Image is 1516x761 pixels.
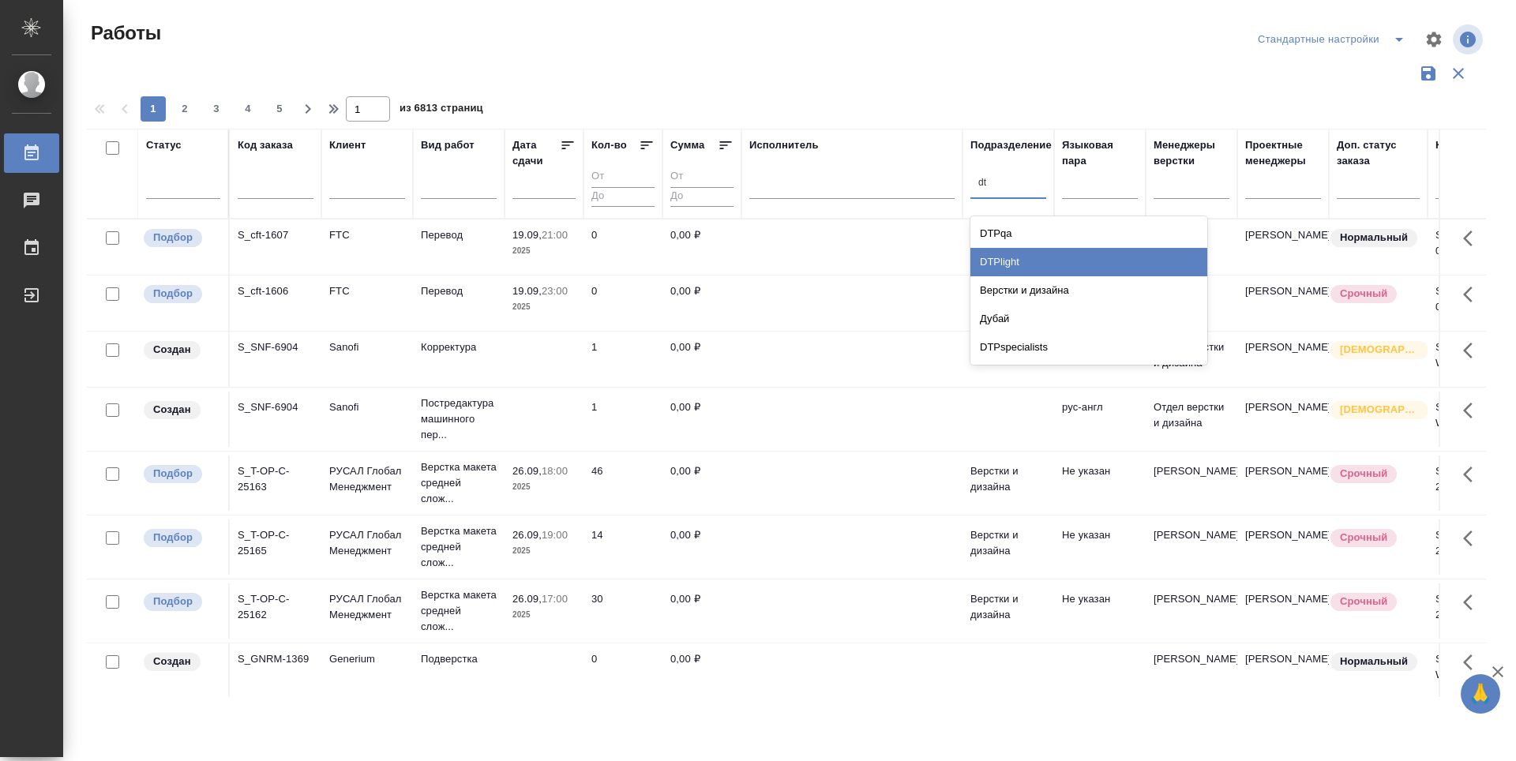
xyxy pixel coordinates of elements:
[970,137,1052,153] div: Подразделение
[172,101,197,117] span: 2
[142,283,220,305] div: Можно подбирать исполнителей
[542,593,568,605] p: 17:00
[512,299,576,315] p: 2025
[1154,527,1229,543] p: [PERSON_NAME]
[542,229,568,241] p: 21:00
[1413,58,1443,88] button: Сохранить фильтры
[142,339,220,361] div: Заказ еще не согласован с клиентом, искать исполнителей рано
[238,339,313,355] div: S_SNF-6904
[662,392,741,447] td: 0,00 ₽
[1415,21,1453,58] span: Настроить таблицу
[584,219,662,275] td: 0
[1237,519,1329,575] td: [PERSON_NAME]
[1453,24,1486,54] span: Посмотреть информацию
[662,276,741,331] td: 0,00 ₽
[267,96,292,122] button: 5
[1054,392,1146,447] td: рус-англ
[542,285,568,297] p: 23:00
[584,519,662,575] td: 14
[142,399,220,421] div: Заказ еще не согласован с клиентом, искать исполнителей рано
[1254,27,1415,52] div: split button
[142,227,220,249] div: Можно подбирать исполнителей
[1154,463,1229,479] p: [PERSON_NAME]
[146,137,182,153] div: Статус
[512,137,560,169] div: Дата сдачи
[238,227,313,243] div: S_cft-1607
[1454,519,1492,557] button: Здесь прячутся важные кнопки
[1237,643,1329,699] td: [PERSON_NAME]
[662,519,741,575] td: 0,00 ₽
[238,283,313,299] div: S_cft-1606
[584,455,662,511] td: 46
[153,654,191,669] p: Создан
[153,230,193,246] p: Подбор
[329,283,405,299] p: FTC
[1154,137,1229,169] div: Менеджеры верстки
[238,137,293,153] div: Код заказа
[329,339,405,355] p: Sanofi
[238,463,313,495] div: S_T-OP-C-25163
[421,137,475,153] div: Вид работ
[1340,466,1387,482] p: Срочный
[421,523,497,571] p: Верстка макета средней слож...
[1340,530,1387,545] p: Срочный
[970,248,1207,276] div: DTPlight
[1454,583,1492,621] button: Здесь прячутся важные кнопки
[512,465,542,477] p: 26.09,
[662,455,741,511] td: 0,00 ₽
[512,229,542,241] p: 19.09,
[963,583,1054,639] td: Верстки и дизайна
[1454,219,1492,257] button: Здесь прячутся важные кнопки
[512,285,542,297] p: 19.09,
[662,643,741,699] td: 0,00 ₽
[1454,276,1492,313] button: Здесь прячутся важные кнопки
[1337,137,1420,169] div: Доп. статус заказа
[662,583,741,639] td: 0,00 ₽
[329,463,405,495] p: РУСАЛ Глобал Менеджмент
[238,591,313,623] div: S_T-OP-C-25162
[1467,677,1494,710] span: 🙏
[662,332,741,387] td: 0,00 ₽
[670,137,704,153] div: Сумма
[1237,219,1329,275] td: [PERSON_NAME]
[267,101,292,117] span: 5
[329,137,366,153] div: Клиент
[1454,392,1492,429] button: Здесь прячутся важные кнопки
[421,459,497,507] p: Верстка макета средней слож...
[204,101,229,117] span: 3
[512,529,542,541] p: 26.09,
[1340,594,1387,609] p: Срочный
[1435,137,1496,153] div: Код работы
[963,219,1054,275] td: Проектный офис
[153,530,193,545] p: Подбор
[153,286,193,302] p: Подбор
[421,339,497,355] p: Корректура
[1454,455,1492,493] button: Здесь прячутся важные кнопки
[1154,591,1229,607] p: [PERSON_NAME]
[238,399,313,415] div: S_SNF-6904
[584,276,662,331] td: 0
[421,395,497,443] p: Постредактура машинного пер...
[238,527,313,559] div: S_T-OP-C-25165
[512,243,576,259] p: 2025
[970,333,1207,362] div: DTPspecialists
[238,651,313,667] div: S_GNRM-1369
[1054,583,1146,639] td: Не указан
[153,594,193,609] p: Подбор
[1340,402,1419,418] p: [DEMOGRAPHIC_DATA]
[591,137,627,153] div: Кол-во
[421,227,497,243] p: Перевод
[512,543,576,559] p: 2025
[662,219,741,275] td: 0,00 ₽
[670,187,734,207] input: До
[1154,651,1229,667] p: [PERSON_NAME]
[1461,674,1500,714] button: 🙏
[512,593,542,605] p: 26.09,
[1237,332,1329,387] td: [PERSON_NAME]
[1054,455,1146,511] td: Не указан
[421,587,497,635] p: Верстка макета средней слож...
[153,342,191,358] p: Создан
[204,96,229,122] button: 3
[749,137,819,153] div: Исполнитель
[1340,654,1408,669] p: Нормальный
